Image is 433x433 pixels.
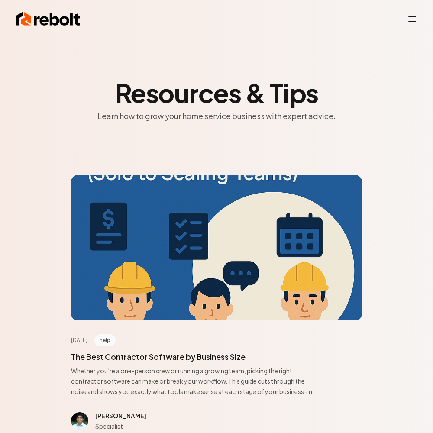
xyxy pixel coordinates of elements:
span: help [94,334,116,346]
p: Learn how to grow your home service business with expert advice. [71,109,362,123]
span: [PERSON_NAME] [95,412,146,420]
button: Toggle mobile menu [407,14,417,24]
h2: Resources & Tips [71,80,362,106]
time: [DATE] [71,337,87,344]
img: Rebolt Logo [16,10,81,28]
a: The Best Contractor Software by Business Size [71,352,246,362]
